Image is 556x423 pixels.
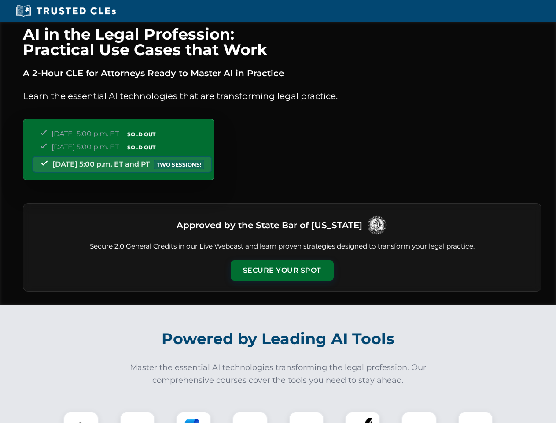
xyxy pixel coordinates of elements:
span: SOLD OUT [124,130,158,139]
p: A 2-Hour CLE for Attorneys Ready to Master AI in Practice [23,66,541,80]
h3: Approved by the State Bar of [US_STATE] [177,217,362,233]
p: Learn the essential AI technologies that are transforming legal practice. [23,89,541,103]
span: [DATE] 5:00 p.m. ET [52,143,119,151]
h2: Powered by Leading AI Tools [34,323,522,354]
p: Master the essential AI technologies transforming the legal profession. Our comprehensive courses... [124,361,432,387]
span: [DATE] 5:00 p.m. ET [52,130,119,138]
img: Logo [366,214,388,236]
h1: AI in the Legal Profession: Practical Use Cases that Work [23,26,541,57]
p: Secure 2.0 General Credits in our Live Webcast and learn proven strategies designed to transform ... [34,241,530,252]
span: SOLD OUT [124,143,158,152]
img: Trusted CLEs [13,4,118,18]
button: Secure Your Spot [231,260,334,281]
